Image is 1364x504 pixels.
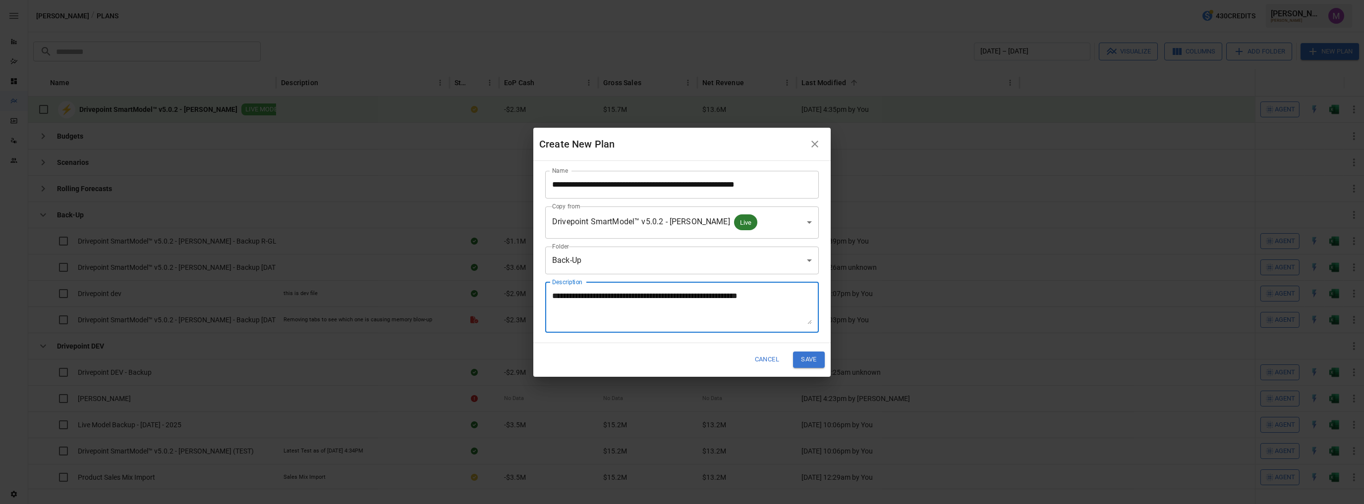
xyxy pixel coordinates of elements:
button: Save [793,352,825,368]
span: Drivepoint SmartModel™ v5.0.2 - [PERSON_NAME] [552,217,730,226]
label: Copy from [552,202,580,210]
span: Live [734,217,758,228]
label: Description [552,278,582,286]
div: Create New Plan [539,136,805,152]
button: Cancel [748,352,786,368]
label: Name [552,166,568,175]
div: Back-Up [545,247,819,274]
label: Folder [552,242,569,251]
